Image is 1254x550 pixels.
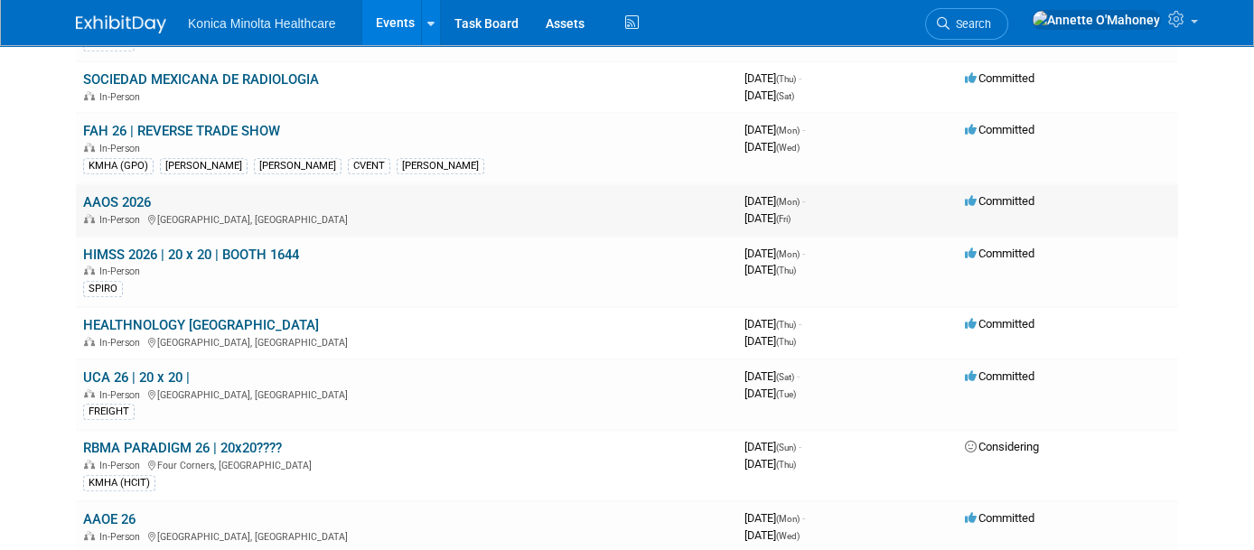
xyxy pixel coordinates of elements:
[83,158,154,174] div: KMHA (GPO)
[84,91,95,100] img: In-Person Event
[744,71,801,85] span: [DATE]
[83,123,280,139] a: FAH 26 | REVERSE TRADE SHOW
[83,334,730,349] div: [GEOGRAPHIC_DATA], [GEOGRAPHIC_DATA]
[99,389,145,401] span: In-Person
[776,126,800,135] span: (Mon)
[83,211,730,226] div: [GEOGRAPHIC_DATA], [GEOGRAPHIC_DATA]
[744,247,805,260] span: [DATE]
[254,158,342,174] div: [PERSON_NAME]
[797,369,800,383] span: -
[99,337,145,349] span: In-Person
[83,281,123,297] div: SPIRO
[776,531,800,541] span: (Wed)
[744,123,805,136] span: [DATE]
[776,266,796,275] span: (Thu)
[84,266,95,275] img: In-Person Event
[1032,10,1161,30] img: Annette O'Mahoney
[776,249,800,259] span: (Mon)
[776,143,800,153] span: (Wed)
[802,247,805,260] span: -
[84,531,95,540] img: In-Person Event
[776,214,791,224] span: (Fri)
[84,460,95,469] img: In-Person Event
[83,194,151,210] a: AAOS 2026
[965,247,1034,260] span: Committed
[744,89,794,102] span: [DATE]
[776,337,796,347] span: (Thu)
[776,91,794,101] span: (Sat)
[965,369,1034,383] span: Committed
[83,440,282,456] a: RBMA PARADIGM 26 | 20x20????
[83,71,319,88] a: SOCIEDAD MEXICANA DE RADIOLOGIA
[744,369,800,383] span: [DATE]
[965,440,1039,453] span: Considering
[776,460,796,470] span: (Thu)
[950,17,991,31] span: Search
[776,372,794,382] span: (Sat)
[76,15,166,33] img: ExhibitDay
[83,387,730,401] div: [GEOGRAPHIC_DATA], [GEOGRAPHIC_DATA]
[160,158,248,174] div: [PERSON_NAME]
[744,263,796,276] span: [DATE]
[99,531,145,543] span: In-Person
[744,194,805,208] span: [DATE]
[802,194,805,208] span: -
[397,158,484,174] div: [PERSON_NAME]
[776,443,796,452] span: (Sun)
[84,214,95,223] img: In-Person Event
[776,514,800,524] span: (Mon)
[99,214,145,226] span: In-Person
[799,317,801,331] span: -
[744,334,796,348] span: [DATE]
[99,266,145,277] span: In-Person
[799,440,801,453] span: -
[744,387,796,400] span: [DATE]
[83,511,136,527] a: AAOE 26
[83,317,319,333] a: HEALTHNOLOGY [GEOGRAPHIC_DATA]
[776,197,800,207] span: (Mon)
[744,317,801,331] span: [DATE]
[925,8,1008,40] a: Search
[83,404,135,420] div: FREIGHT
[84,389,95,398] img: In-Person Event
[799,71,801,85] span: -
[744,511,805,525] span: [DATE]
[83,475,155,491] div: KMHA (HCIT)
[99,460,145,471] span: In-Person
[99,143,145,154] span: In-Person
[83,457,730,471] div: Four Corners, [GEOGRAPHIC_DATA]
[744,528,800,542] span: [DATE]
[802,511,805,525] span: -
[99,91,145,103] span: In-Person
[83,247,299,263] a: HIMSS 2026 | 20 x 20 | BOOTH 1644
[965,71,1034,85] span: Committed
[776,74,796,84] span: (Thu)
[965,511,1034,525] span: Committed
[83,528,730,543] div: [GEOGRAPHIC_DATA], [GEOGRAPHIC_DATA]
[84,337,95,346] img: In-Person Event
[776,320,796,330] span: (Thu)
[965,123,1034,136] span: Committed
[802,123,805,136] span: -
[744,440,801,453] span: [DATE]
[744,457,796,471] span: [DATE]
[83,369,190,386] a: UCA 26 | 20 x 20 |
[84,143,95,152] img: In-Person Event
[965,194,1034,208] span: Committed
[188,16,335,31] span: Konica Minolta Healthcare
[744,140,800,154] span: [DATE]
[744,211,791,225] span: [DATE]
[348,158,390,174] div: CVENT
[965,317,1034,331] span: Committed
[776,389,796,399] span: (Tue)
